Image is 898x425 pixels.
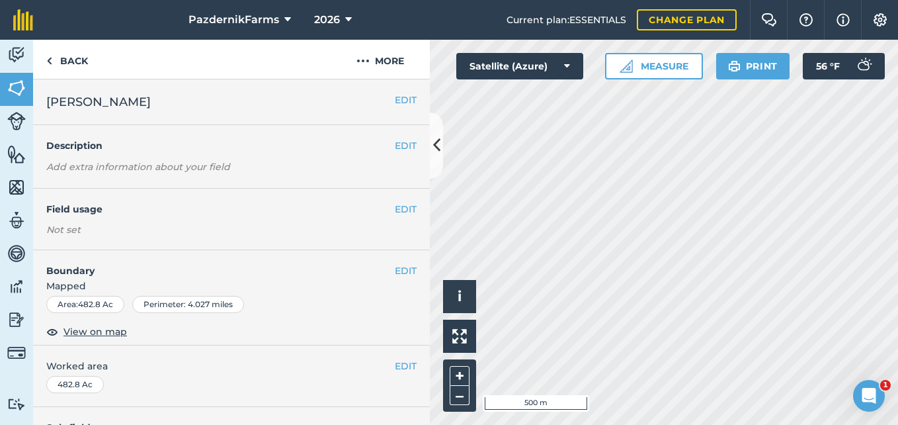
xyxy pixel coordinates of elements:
[816,53,840,79] span: 56 ° F
[728,58,741,74] img: svg+xml;base64,PHN2ZyB4bWxucz0iaHR0cDovL3d3dy53My5vcmcvMjAwMC9zdmciIHdpZHRoPSIxOSIgaGVpZ2h0PSIyNC...
[33,250,395,278] h4: Boundary
[46,202,395,216] h4: Field usage
[395,202,417,216] button: EDIT
[853,380,885,412] iframe: Intercom live chat
[880,380,891,391] span: 1
[188,12,279,28] span: PazdernikFarms
[46,138,417,153] h4: Description
[46,53,52,69] img: svg+xml;base64,PHN2ZyB4bWxucz0iaHR0cDovL3d3dy53My5vcmcvMjAwMC9zdmciIHdpZHRoPSI5IiBoZWlnaHQ9IjI0Ii...
[7,398,26,410] img: svg+xml;base64,PD94bWwgdmVyc2lvbj0iMS4wIiBlbmNvZGluZz0idXRmLTgiPz4KPCEtLSBHZW5lcmF0b3I6IEFkb2JlIE...
[395,138,417,153] button: EDIT
[7,112,26,130] img: svg+xml;base64,PD94bWwgdmVyc2lvbj0iMS4wIiBlbmNvZGluZz0idXRmLTgiPz4KPCEtLSBHZW5lcmF0b3I6IEFkb2JlIE...
[46,93,151,111] span: [PERSON_NAME]
[716,53,790,79] button: Print
[13,9,33,30] img: fieldmargin Logo
[507,13,626,27] span: Current plan : ESSENTIALS
[46,161,230,173] em: Add extra information about your field
[33,279,430,293] span: Mapped
[132,296,244,313] div: Perimeter : 4.027 miles
[7,310,26,330] img: svg+xml;base64,PD94bWwgdmVyc2lvbj0iMS4wIiBlbmNvZGluZz0idXRmLTgiPz4KPCEtLSBHZW5lcmF0b3I6IEFkb2JlIE...
[803,53,885,79] button: 56 °F
[7,277,26,297] img: svg+xml;base64,PD94bWwgdmVyc2lvbj0iMS4wIiBlbmNvZGluZz0idXRmLTgiPz4KPCEtLSBHZW5lcmF0b3I6IEFkb2JlIE...
[46,324,58,340] img: svg+xml;base64,PHN2ZyB4bWxucz0iaHR0cDovL3d3dy53My5vcmcvMjAwMC9zdmciIHdpZHRoPSIxOCIgaGVpZ2h0PSIyNC...
[395,263,417,278] button: EDIT
[331,40,430,79] button: More
[7,211,26,230] img: svg+xml;base64,PD94bWwgdmVyc2lvbj0iMS4wIiBlbmNvZGluZz0idXRmLTgiPz4KPCEtLSBHZW5lcmF0b3I6IEFkb2JlIE...
[7,78,26,98] img: svg+xml;base64,PHN2ZyB4bWxucz0iaHR0cDovL3d3dy53My5vcmcvMjAwMC9zdmciIHdpZHRoPSI1NiIgaGVpZ2h0PSI2MC...
[395,359,417,373] button: EDIT
[46,376,104,393] div: 482.8 Ac
[7,144,26,164] img: svg+xml;base64,PHN2ZyB4bWxucz0iaHR0cDovL3d3dy53My5vcmcvMjAwMC9zdmciIHdpZHRoPSI1NiIgaGVpZ2h0PSI2MC...
[458,288,462,305] span: i
[395,93,417,107] button: EDIT
[46,223,417,236] div: Not set
[798,13,814,26] img: A question mark icon
[452,329,467,344] img: Four arrows, one pointing top left, one top right, one bottom right and the last bottom left
[7,244,26,263] img: svg+xml;base64,PD94bWwgdmVyc2lvbj0iMS4wIiBlbmNvZGluZz0idXRmLTgiPz4KPCEtLSBHZW5lcmF0b3I6IEFkb2JlIE...
[7,45,26,65] img: svg+xml;base64,PD94bWwgdmVyc2lvbj0iMS4wIiBlbmNvZGluZz0idXRmLTgiPz4KPCEtLSBHZW5lcmF0b3I6IEFkb2JlIE...
[837,12,850,28] img: svg+xml;base64,PHN2ZyB4bWxucz0iaHR0cDovL3d3dy53My5vcmcvMjAwMC9zdmciIHdpZHRoPSIxNyIgaGVpZ2h0PSIxNy...
[761,13,777,26] img: Two speech bubbles overlapping with the left bubble in the forefront
[46,359,417,373] span: Worked area
[33,40,101,79] a: Back
[872,13,888,26] img: A cog icon
[456,53,583,79] button: Satellite (Azure)
[850,53,877,79] img: svg+xml;base64,PD94bWwgdmVyc2lvbj0iMS4wIiBlbmNvZGluZz0idXRmLTgiPz4KPCEtLSBHZW5lcmF0b3I6IEFkb2JlIE...
[314,12,340,28] span: 2026
[46,324,127,340] button: View on map
[356,53,370,69] img: svg+xml;base64,PHN2ZyB4bWxucz0iaHR0cDovL3d3dy53My5vcmcvMjAwMC9zdmciIHdpZHRoPSIyMCIgaGVpZ2h0PSIyNC...
[605,53,703,79] button: Measure
[46,296,124,313] div: Area : 482.8 Ac
[63,324,127,339] span: View on map
[620,60,633,73] img: Ruler icon
[637,9,737,30] a: Change plan
[443,280,476,313] button: i
[450,366,469,386] button: +
[7,344,26,362] img: svg+xml;base64,PD94bWwgdmVyc2lvbj0iMS4wIiBlbmNvZGluZz0idXRmLTgiPz4KPCEtLSBHZW5lcmF0b3I6IEFkb2JlIE...
[7,177,26,197] img: svg+xml;base64,PHN2ZyB4bWxucz0iaHR0cDovL3d3dy53My5vcmcvMjAwMC9zdmciIHdpZHRoPSI1NiIgaGVpZ2h0PSI2MC...
[450,386,469,405] button: –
